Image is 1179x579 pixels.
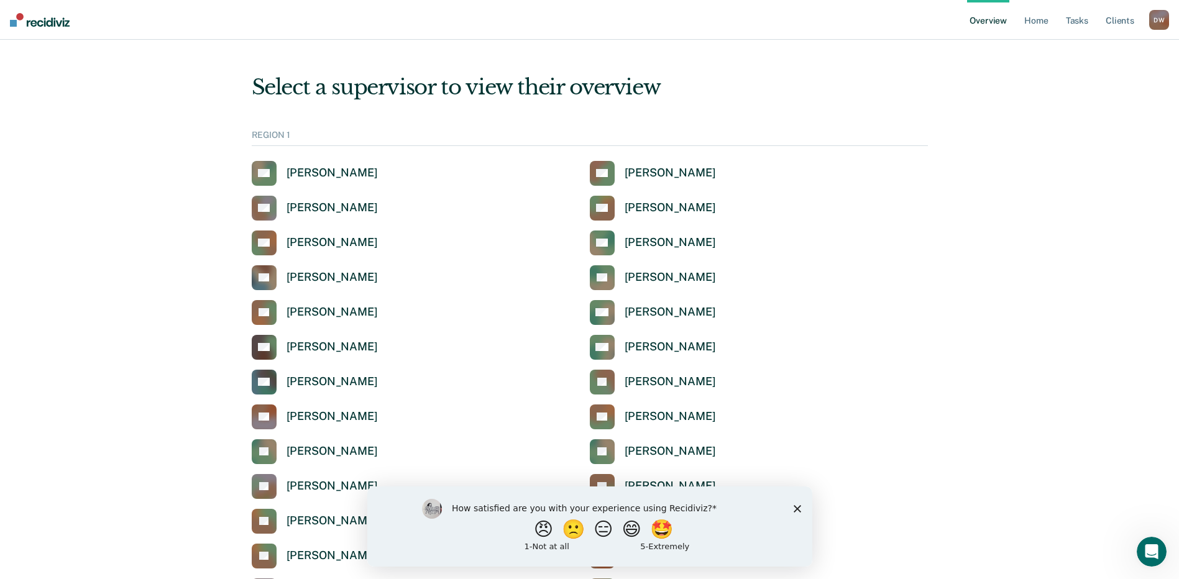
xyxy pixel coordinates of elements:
div: [PERSON_NAME] [625,340,716,354]
div: [PERSON_NAME] [287,375,378,389]
div: [PERSON_NAME] [287,201,378,215]
div: [PERSON_NAME] [625,201,716,215]
div: [PERSON_NAME] [287,409,378,424]
a: [PERSON_NAME] [252,509,378,534]
div: [PERSON_NAME] [287,479,378,493]
a: [PERSON_NAME] [252,439,378,464]
div: D W [1149,10,1169,30]
div: [PERSON_NAME] [625,270,716,285]
div: Select a supervisor to view their overview [252,75,928,100]
div: [PERSON_NAME] [287,549,378,563]
a: [PERSON_NAME] [590,335,716,360]
a: [PERSON_NAME] [252,474,378,499]
a: [PERSON_NAME] [252,335,378,360]
div: [PERSON_NAME] [625,305,716,319]
div: [PERSON_NAME] [287,514,378,528]
iframe: Survey by Kim from Recidiviz [367,486,812,567]
div: [PERSON_NAME] [625,444,716,458]
div: [PERSON_NAME] [287,235,378,250]
button: DW [1149,10,1169,30]
div: REGION 1 [252,130,928,146]
div: [PERSON_NAME] [625,166,716,180]
a: [PERSON_NAME] [252,404,378,429]
a: [PERSON_NAME] [252,265,378,290]
iframe: Intercom live chat [1137,537,1167,567]
div: [PERSON_NAME] [287,270,378,285]
div: [PERSON_NAME] [287,444,378,458]
div: [PERSON_NAME] [287,305,378,319]
a: [PERSON_NAME] [590,161,716,186]
div: [PERSON_NAME] [625,479,716,493]
a: [PERSON_NAME] [590,439,716,464]
div: [PERSON_NAME] [625,409,716,424]
div: [PERSON_NAME] [625,375,716,389]
a: [PERSON_NAME] [252,370,378,394]
a: [PERSON_NAME] [252,544,378,568]
a: [PERSON_NAME] [590,474,716,499]
a: [PERSON_NAME] [590,404,716,429]
img: Recidiviz [10,13,70,27]
div: [PERSON_NAME] [287,166,378,180]
a: [PERSON_NAME] [590,230,716,255]
div: [PERSON_NAME] [625,235,716,250]
a: [PERSON_NAME] [252,230,378,255]
a: [PERSON_NAME] [590,265,716,290]
a: [PERSON_NAME] [252,300,378,325]
a: [PERSON_NAME] [590,370,716,394]
a: [PERSON_NAME] [590,300,716,325]
a: [PERSON_NAME] [252,161,378,186]
div: [PERSON_NAME] [287,340,378,354]
a: [PERSON_NAME] [590,196,716,221]
a: [PERSON_NAME] [252,196,378,221]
